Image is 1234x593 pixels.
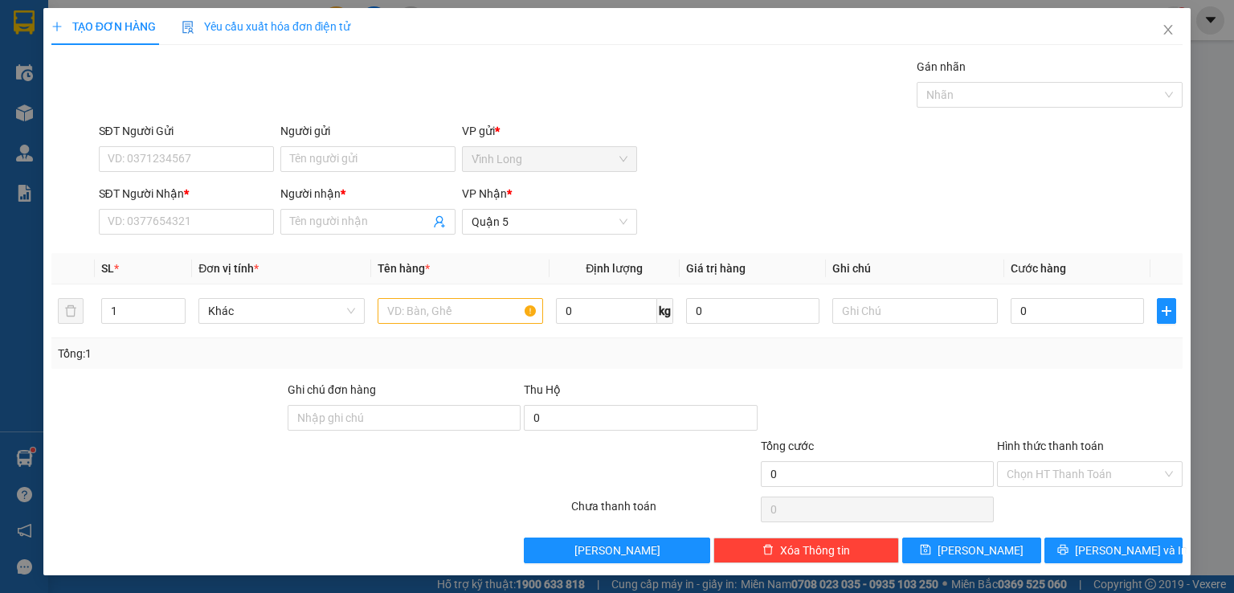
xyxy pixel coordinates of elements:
[198,262,259,275] span: Đơn vị tính
[1158,305,1175,317] span: plus
[1075,542,1187,559] span: [PERSON_NAME] và In
[99,122,274,140] div: SĐT Người Gửi
[378,262,430,275] span: Tên hàng
[280,122,456,140] div: Người gửi
[1057,544,1069,557] span: printer
[433,215,446,228] span: user-add
[182,21,194,34] img: icon
[917,60,966,73] label: Gán nhãn
[1044,538,1183,563] button: printer[PERSON_NAME] và In
[208,299,354,323] span: Khác
[51,21,63,32] span: plus
[1146,8,1191,53] button: Close
[586,262,643,275] span: Định lượng
[920,544,931,557] span: save
[938,542,1024,559] span: [PERSON_NAME]
[761,440,814,452] span: Tổng cước
[101,262,114,275] span: SL
[462,187,507,200] span: VP Nhận
[997,440,1104,452] label: Hình thức thanh toán
[570,497,758,526] div: Chưa thanh toán
[378,298,543,324] input: VD: Bàn, Ghế
[288,405,521,431] input: Ghi chú đơn hàng
[280,185,456,202] div: Người nhận
[832,298,998,324] input: Ghi Chú
[826,253,1004,284] th: Ghi chú
[472,210,627,234] span: Quận 5
[182,20,351,33] span: Yêu cầu xuất hóa đơn điện tử
[686,262,746,275] span: Giá trị hàng
[574,542,660,559] span: [PERSON_NAME]
[462,122,637,140] div: VP gửi
[686,298,819,324] input: 0
[288,383,376,396] label: Ghi chú đơn hàng
[780,542,850,559] span: Xóa Thông tin
[524,383,561,396] span: Thu Hộ
[99,185,274,202] div: SĐT Người Nhận
[472,147,627,171] span: Vĩnh Long
[713,538,899,563] button: deleteXóa Thông tin
[524,538,709,563] button: [PERSON_NAME]
[1011,262,1066,275] span: Cước hàng
[58,345,477,362] div: Tổng: 1
[51,20,156,33] span: TẠO ĐƠN HÀNG
[762,544,774,557] span: delete
[58,298,84,324] button: delete
[657,298,673,324] span: kg
[1157,298,1176,324] button: plus
[902,538,1041,563] button: save[PERSON_NAME]
[1162,23,1175,36] span: close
